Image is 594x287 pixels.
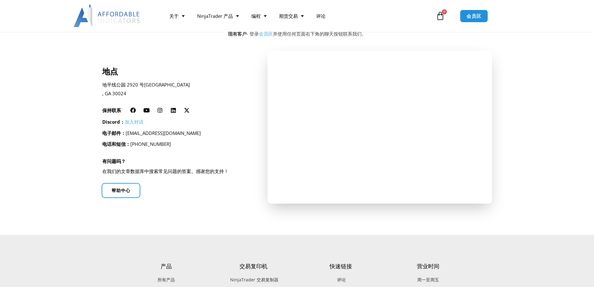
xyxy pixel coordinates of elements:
font: 编程 [251,13,261,19]
a: 期货交易 [273,9,310,23]
font: [PHONE_NUMBER] [130,141,171,147]
a: 会员区 [259,31,273,37]
font: 交易复印机 [239,262,268,270]
a: 0 [427,7,454,25]
a: NinjaTrader 产品 [191,9,245,23]
font: 期货交易 [279,13,298,19]
font: 评论 [337,277,346,283]
font: 地平线公园 2920 号[GEOGRAPHIC_DATA] [102,82,190,88]
font: 营业时间 [417,262,439,270]
nav: 菜单 [163,9,434,23]
font: [EMAIL_ADDRESS][DOMAIN_NAME] [126,130,201,136]
font: 所有产品 [157,277,175,283]
font: - 登录 [247,31,259,37]
font: 保持联系 [102,107,121,113]
font: 在我们的文章数据库中搜索常见问题的答案。感谢您的支持！ [102,168,229,174]
font: 0 [443,9,445,14]
a: 加入对话 [125,119,143,125]
font: 评论 [316,13,326,19]
font: 关于 [169,13,179,19]
font: 电子邮件： [102,130,126,136]
a: 会员区 [460,10,488,22]
a: 所有产品 [123,276,210,284]
a: 编程 [245,9,273,23]
font: 现有客户 [228,31,247,37]
img: LogoAI | 价格实惠的指标 – NinjaTrader [74,5,141,27]
font: NinjaTrader 交易复制器 [230,277,278,283]
font: , GA 30024 [102,90,126,96]
font: NinjaTrader 产品 [197,13,233,19]
font: 快速链接 [330,262,352,270]
a: 评论 [310,9,332,23]
iframe: 实惠指标公司 [277,62,483,193]
font: 有问题吗？ [102,158,126,164]
a: 关于 [163,9,191,23]
font: 帮助中心 [112,188,130,193]
font: 会员区 [466,13,481,19]
font: 电话和短信： [102,141,130,147]
a: NinjaTrader 交易复制器 [210,276,297,284]
a: 评论 [297,276,384,284]
font: 周一至周五 [417,277,439,283]
a: 帮助中心 [102,183,140,198]
font: 并使用任何页面右下角的聊天按钮联系我们。 [273,31,366,37]
font: 地点 [102,66,118,77]
font: Discord： [102,119,125,125]
font: 产品 [161,262,172,270]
